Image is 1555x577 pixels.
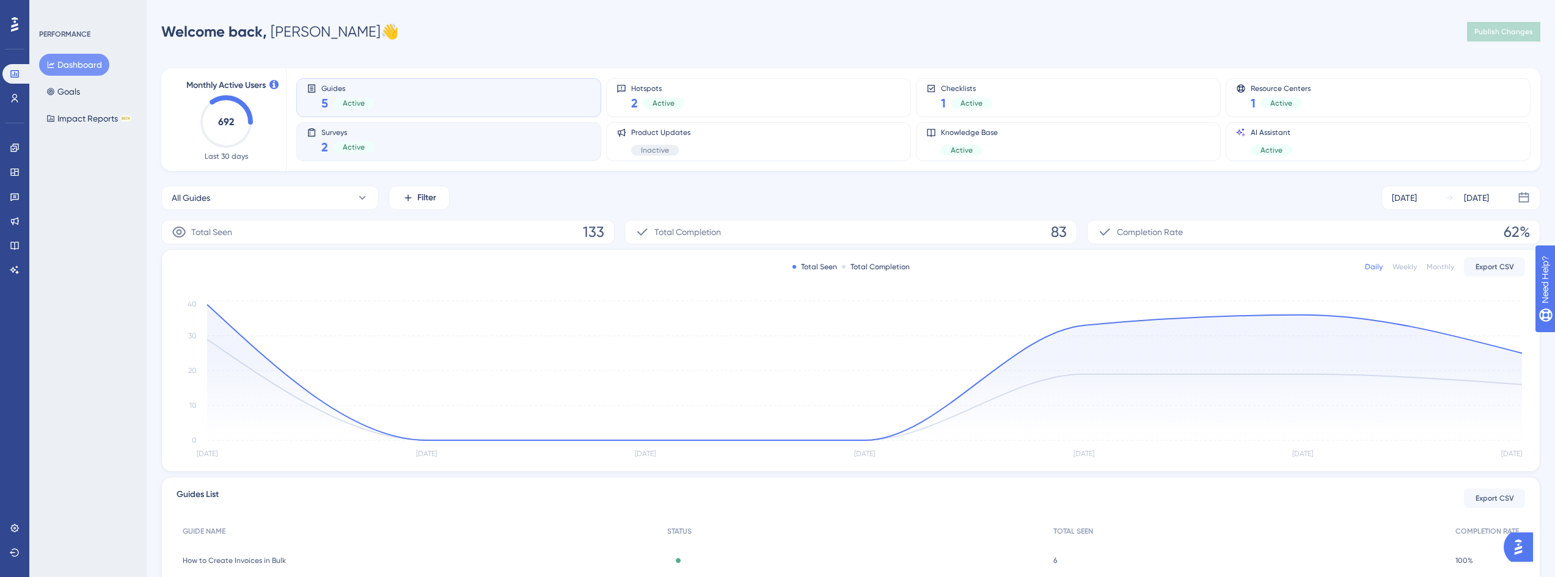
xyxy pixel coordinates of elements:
span: Guides [321,84,375,92]
button: Impact ReportsBETA [39,107,139,129]
div: Weekly [1392,262,1417,272]
iframe: UserGuiding AI Assistant Launcher [1504,529,1540,565]
span: 1 [1251,95,1256,112]
span: Checklists [941,84,992,92]
button: Dashboard [39,54,109,76]
div: Monthly [1427,262,1454,272]
span: Active [1270,98,1292,108]
span: 5 [321,95,328,112]
span: Filter [417,191,436,205]
button: Export CSV [1464,257,1525,277]
tspan: 10 [189,401,197,410]
div: [DATE] [1392,191,1417,205]
tspan: [DATE] [1501,449,1522,458]
tspan: [DATE] [416,449,437,458]
span: Guides List [177,487,219,509]
span: Welcome back, [161,23,267,40]
span: 62% [1504,222,1530,242]
div: BETA [120,115,131,122]
span: Hotspots [631,84,684,92]
span: Active [343,142,365,152]
div: PERFORMANCE [39,29,90,39]
div: [PERSON_NAME] 👋 [161,22,399,42]
text: 692 [218,116,234,128]
span: Surveys [321,128,375,136]
span: Knowledge Base [941,128,998,137]
span: Monthly Active Users [186,78,266,93]
span: Completion Rate [1117,225,1183,239]
tspan: [DATE] [1292,449,1313,458]
button: Publish Changes [1467,22,1540,42]
span: Export CSV [1476,262,1514,272]
button: Export CSV [1464,488,1525,508]
span: Product Updates [631,128,690,137]
div: Total Completion [842,262,910,272]
tspan: [DATE] [197,449,218,458]
span: Inactive [641,145,669,155]
button: Filter [389,186,450,210]
span: Active [343,98,365,108]
tspan: 30 [188,332,197,340]
span: All Guides [172,191,210,205]
span: GUIDE NAME [183,526,225,536]
span: Active [653,98,675,108]
tspan: 0 [192,436,197,445]
span: Total Seen [191,225,232,239]
span: 1 [941,95,946,112]
tspan: [DATE] [635,449,656,458]
span: Need Help? [29,3,76,18]
span: Total Completion [654,225,721,239]
span: 2 [321,139,328,156]
span: Last 30 days [205,151,248,161]
span: Active [960,98,982,108]
span: Active [951,145,973,155]
span: 133 [583,222,604,242]
button: Goals [39,81,87,103]
tspan: 20 [188,366,197,375]
tspan: 40 [188,300,197,308]
span: 6 [1053,556,1057,565]
div: Total Seen [792,262,837,272]
span: 100% [1455,556,1473,565]
span: Active [1260,145,1282,155]
span: 2 [631,95,638,112]
tspan: [DATE] [854,449,875,458]
span: Resource Centers [1251,84,1311,92]
span: TOTAL SEEN [1053,526,1093,536]
div: [DATE] [1464,191,1489,205]
div: Daily [1365,262,1383,272]
span: 83 [1051,222,1067,242]
span: Export CSV [1476,493,1514,503]
span: COMPLETION RATE [1455,526,1519,536]
span: AI Assistant [1251,128,1292,137]
span: How to Create Invoices in Bulk [183,556,286,565]
span: STATUS [667,526,692,536]
tspan: [DATE] [1074,449,1094,458]
button: All Guides [161,186,379,210]
span: Publish Changes [1474,27,1533,37]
